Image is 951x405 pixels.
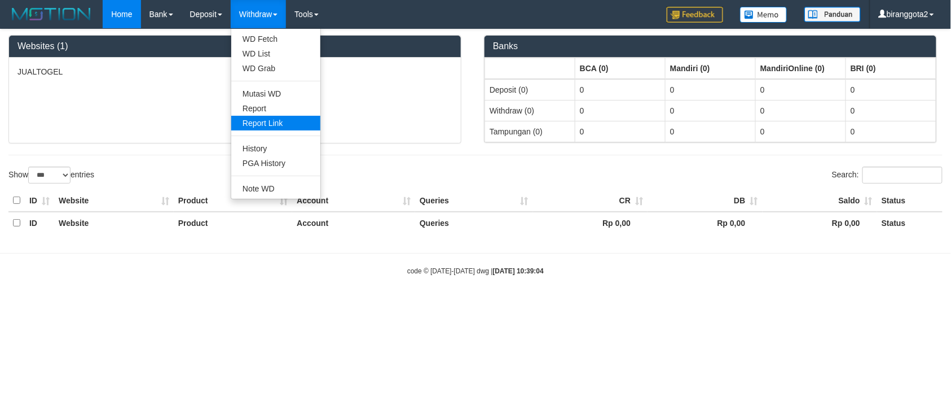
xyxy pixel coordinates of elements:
[231,141,320,156] a: History
[17,66,452,77] p: JUALTOGEL
[28,167,71,184] select: Showentries
[763,190,877,212] th: Saldo
[54,212,174,234] th: Website
[756,121,846,142] td: 0
[666,100,756,121] td: 0
[485,58,575,79] th: Group: activate to sort column ascending
[25,212,54,234] th: ID
[862,167,943,184] input: Search:
[8,167,94,184] label: Show entries
[231,116,320,130] a: Report Link
[485,79,575,101] td: Deposit (0)
[756,100,846,121] td: 0
[25,190,54,212] th: ID
[846,100,936,121] td: 0
[846,58,936,79] th: Group: activate to sort column ascending
[533,190,648,212] th: CR
[231,86,320,101] a: Mutasi WD
[533,212,648,234] th: Rp 0,00
[407,267,544,275] small: code © [DATE]-[DATE] dwg |
[415,190,533,212] th: Queries
[877,190,943,212] th: Status
[575,121,666,142] td: 0
[231,156,320,171] a: PGA History
[667,7,723,23] img: Feedback.jpg
[756,58,846,79] th: Group: activate to sort column ascending
[485,100,575,121] td: Withdraw (0)
[493,41,928,51] h3: Banks
[575,79,666,101] td: 0
[231,181,320,196] a: Note WD
[485,121,575,142] td: Tampungan (0)
[877,212,943,234] th: Status
[666,58,756,79] th: Group: activate to sort column ascending
[763,212,877,234] th: Rp 0,00
[846,121,936,142] td: 0
[648,190,762,212] th: DB
[54,190,174,212] th: Website
[231,32,320,46] a: WD Fetch
[415,212,533,234] th: Queries
[846,79,936,101] td: 0
[174,212,293,234] th: Product
[666,79,756,101] td: 0
[231,101,320,116] a: Report
[575,58,666,79] th: Group: activate to sort column ascending
[666,121,756,142] td: 0
[804,7,861,22] img: panduan.png
[231,61,320,76] a: WD Grab
[575,100,666,121] td: 0
[832,167,943,184] label: Search:
[292,190,415,212] th: Account
[231,46,320,61] a: WD List
[756,79,846,101] td: 0
[174,190,293,212] th: Product
[740,7,787,23] img: Button%20Memo.svg
[493,267,544,275] strong: [DATE] 10:39:04
[8,6,94,23] img: MOTION_logo.png
[292,212,415,234] th: Account
[17,41,452,51] h3: Websites (1)
[648,212,762,234] th: Rp 0,00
